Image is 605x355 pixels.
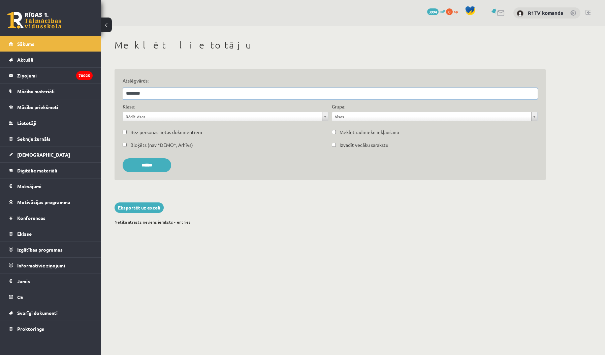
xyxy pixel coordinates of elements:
label: Bez personas lietas dokumentiem [130,129,202,136]
a: Rādīt visas [123,112,328,121]
a: Informatīvie ziņojumi [9,258,93,273]
a: Jumis [9,273,93,289]
h1: Meklēt lietotāju [115,39,546,51]
a: Sekmju žurnāls [9,131,93,147]
a: Visas [332,112,537,121]
a: R1TV komanda [528,9,563,16]
span: Mācību materiāli [17,88,55,94]
span: Sākums [17,41,34,47]
span: Sekmju žurnāls [17,136,51,142]
span: xp [454,8,458,14]
a: Digitālie materiāli [9,163,93,178]
img: R1TV komanda [517,10,523,17]
a: Izglītības programas [9,242,93,257]
span: 0 [446,8,453,15]
span: Visas [335,112,529,121]
div: Netika atrasts neviens ieraksts - entries [115,219,546,225]
span: Lietotāji [17,120,36,126]
span: CE [17,294,23,300]
span: [DEMOGRAPHIC_DATA] [17,152,70,158]
legend: Ziņojumi [17,68,93,83]
a: Lietotāji [9,115,93,131]
legend: Maksājumi [17,179,93,194]
span: Izglītības programas [17,247,63,253]
a: Svarīgi dokumenti [9,305,93,321]
i: 78025 [76,71,93,80]
span: Mācību priekšmeti [17,104,58,110]
label: Meklēt radinieku iekļaušanu [340,129,399,136]
a: Proktorings [9,321,93,336]
label: Klase: [123,103,135,110]
a: Motivācijas programma [9,194,93,210]
a: Aktuāli [9,52,93,67]
label: Grupa: [332,103,345,110]
a: Rīgas 1. Tālmācības vidusskola [7,12,61,29]
span: Digitālie materiāli [17,167,57,173]
span: Proktorings [17,326,44,332]
a: Ziņojumi78025 [9,68,93,83]
a: [DEMOGRAPHIC_DATA] [9,147,93,162]
span: Rādīt visas [126,112,319,121]
a: Maksājumi [9,179,93,194]
label: Atslēgvārds: [123,77,538,84]
a: 0 xp [446,8,461,14]
span: Konferences [17,215,45,221]
a: Mācību priekšmeti [9,99,93,115]
a: 3994 mP [427,8,445,14]
span: Svarīgi dokumenti [17,310,58,316]
span: Informatīvie ziņojumi [17,262,65,268]
span: Aktuāli [17,57,33,63]
a: CE [9,289,93,305]
span: Eklase [17,231,32,237]
a: Eklase [9,226,93,241]
a: Sākums [9,36,93,52]
a: Eksportēt uz exceli [115,202,164,213]
label: Izvadīt vecāku sarakstu [340,141,388,149]
span: Jumis [17,278,30,284]
span: 3994 [427,8,439,15]
span: mP [440,8,445,14]
a: Mācību materiāli [9,84,93,99]
a: Konferences [9,210,93,226]
label: Bloķēts (nav *DEMO*, Arhīvs) [130,141,193,149]
span: Motivācijas programma [17,199,70,205]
